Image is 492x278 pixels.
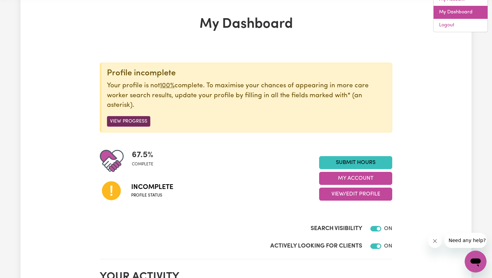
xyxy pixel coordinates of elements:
span: ON [384,226,392,231]
a: Logout [434,19,488,32]
iframe: Message from company [445,233,487,248]
a: My Dashboard [434,6,488,19]
button: View Progress [107,116,150,127]
u: 100% [160,83,175,89]
label: Search Visibility [311,224,362,233]
iframe: Button to launch messaging window [465,251,487,273]
span: complete [132,161,153,167]
a: Submit Hours [319,156,392,169]
button: View/Edit Profile [319,188,392,201]
span: Profile status [131,192,173,199]
iframe: Close message [428,234,442,248]
span: Incomplete [131,182,173,192]
p: Your profile is not complete. To maximise your chances of appearing in more care worker search re... [107,81,386,111]
div: Profile completeness: 67.5% [132,149,159,173]
label: Actively Looking for Clients [270,242,362,251]
div: Profile incomplete [107,68,386,78]
span: 67.5 % [132,149,153,161]
span: ON [384,243,392,249]
h1: My Dashboard [100,16,392,33]
button: My Account [319,172,392,185]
